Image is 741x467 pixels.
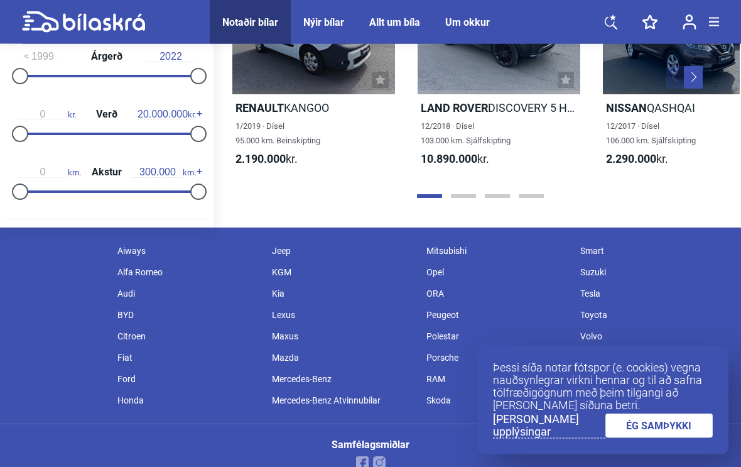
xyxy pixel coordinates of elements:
[266,348,420,369] div: Mazda
[421,152,489,167] span: kr.
[574,283,728,305] div: Tesla
[605,414,713,438] a: ÉG SAMÞYKKI
[493,361,713,412] p: Þessi síða notar fótspor (e. cookies) vegna nauðsynlegrar virkni hennar og til að safna tölfræðig...
[574,326,728,348] div: Volvo
[420,305,575,326] div: Peugeot
[266,262,420,283] div: KGM
[266,326,420,348] div: Maxus
[133,167,196,179] span: km.
[93,110,121,120] span: Verð
[303,16,344,28] a: Nýir bílar
[266,390,420,412] div: Mercedes-Benz Atvinnubílar
[420,262,575,283] div: Opel
[451,195,476,199] button: Page 2
[111,369,266,390] div: Ford
[111,283,266,305] div: Audi
[418,101,580,116] h2: DISCOVERY 5 HSE BLACK PACK
[445,16,490,28] a: Um okkur
[606,102,647,115] b: Nissan
[606,153,656,166] b: 2.290.000
[18,109,76,121] span: kr.
[684,67,703,89] button: Next
[574,262,728,283] div: Suzuki
[88,52,126,62] span: Árgerð
[235,153,286,166] b: 2.190.000
[235,102,284,115] b: Renault
[420,348,575,369] div: Porsche
[417,195,442,199] button: Page 1
[519,195,544,199] button: Page 4
[421,153,477,166] b: 10.890.000
[266,241,420,262] div: Jeep
[235,122,320,146] span: 1/2019 · Dísel 95.000 km. Beinskipting
[574,241,728,262] div: Smart
[666,67,685,89] button: Previous
[111,262,266,283] div: Alfa Romeo
[420,283,575,305] div: ORA
[421,102,488,115] b: Land Rover
[332,441,409,451] div: Samfélagsmiðlar
[369,16,420,28] a: Allt um bíla
[138,109,196,121] span: kr.
[493,413,605,439] a: [PERSON_NAME] upplýsingar
[420,369,575,390] div: RAM
[420,241,575,262] div: Mitsubishi
[266,369,420,390] div: Mercedes-Benz
[111,348,266,369] div: Fiat
[111,241,266,262] div: Aiways
[18,167,81,179] span: km.
[683,14,696,30] img: user-login.svg
[606,122,696,146] span: 12/2017 · Dísel 106.000 km. Sjálfskipting
[266,305,420,326] div: Lexus
[222,16,278,28] a: Notaðir bílar
[421,122,511,146] span: 12/2018 · Dísel 103.000 km. Sjálfskipting
[485,195,510,199] button: Page 3
[235,152,298,167] span: kr.
[420,390,575,412] div: Skoda
[111,390,266,412] div: Honda
[111,305,266,326] div: BYD
[111,326,266,348] div: Citroen
[232,101,395,116] h2: KANGOO
[420,326,575,348] div: Polestar
[266,283,420,305] div: Kia
[574,305,728,326] div: Toyota
[606,152,668,167] span: kr.
[89,168,125,178] span: Akstur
